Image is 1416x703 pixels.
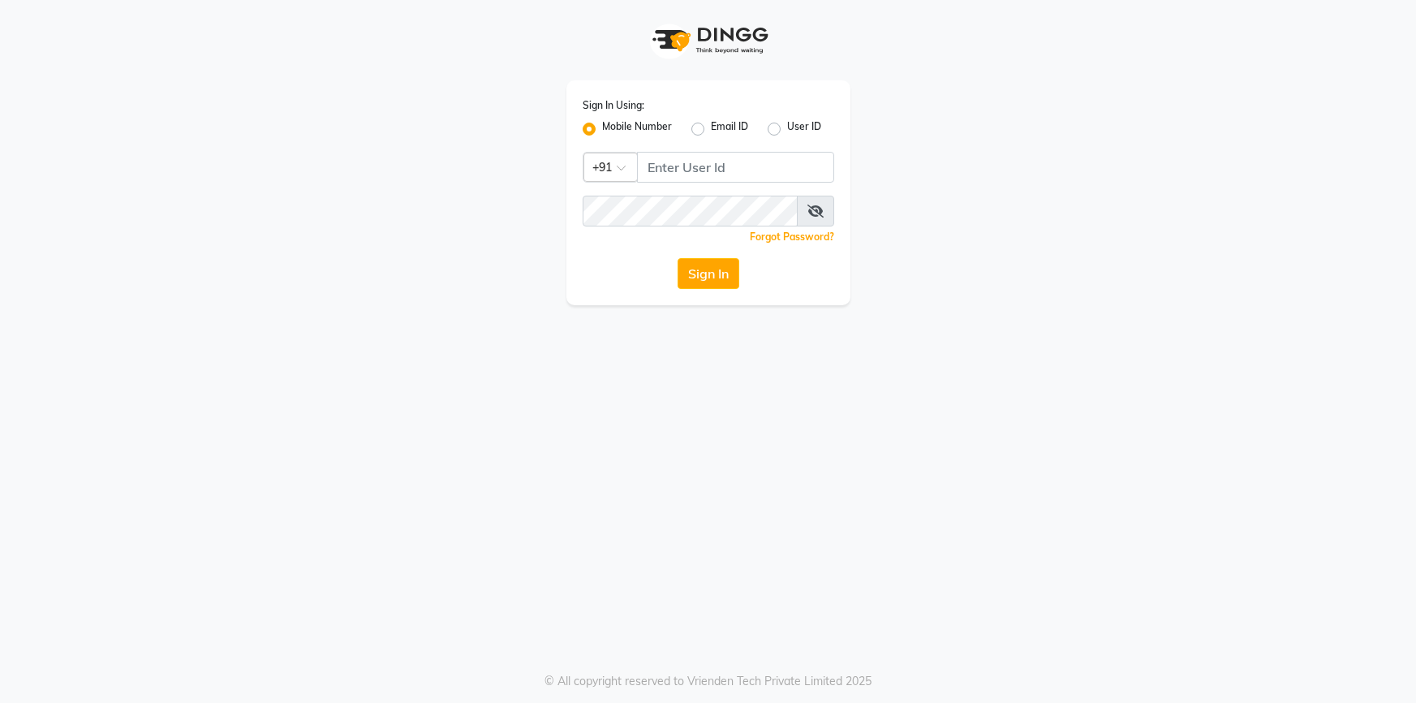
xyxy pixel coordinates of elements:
[643,16,773,64] img: logo1.svg
[787,119,821,139] label: User ID
[583,196,798,226] input: Username
[678,258,739,289] button: Sign In
[602,119,672,139] label: Mobile Number
[637,152,834,183] input: Username
[750,231,834,243] a: Forgot Password?
[583,98,644,113] label: Sign In Using:
[711,119,748,139] label: Email ID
